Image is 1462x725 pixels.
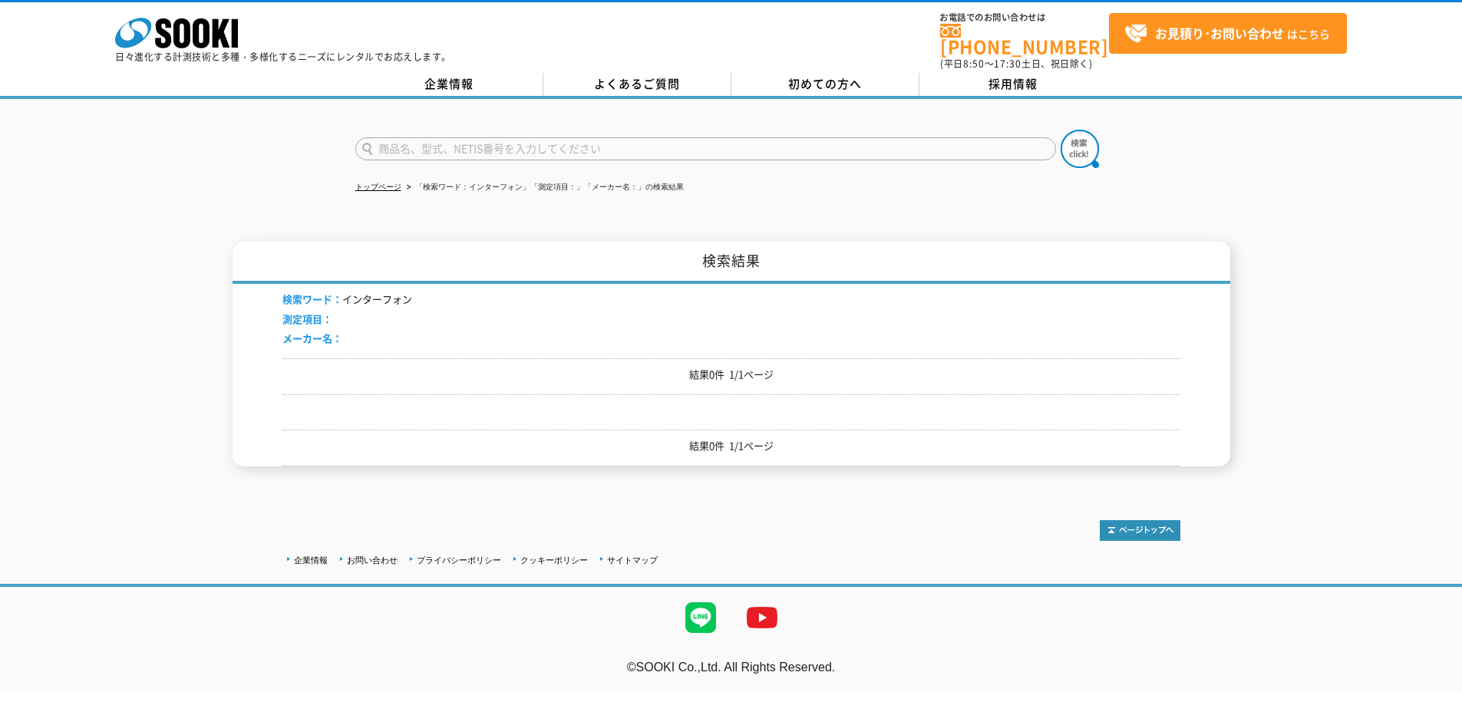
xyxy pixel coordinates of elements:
p: 結果0件 1/1ページ [282,438,1180,454]
li: インターフォン [282,292,412,308]
p: 日々進化する計測技術と多種・多様化するニーズにレンタルでお応えします。 [115,52,451,61]
a: トップページ [355,183,401,191]
span: 初めての方へ [788,75,862,92]
span: メーカー名： [282,331,342,345]
img: YouTube [731,587,793,648]
a: お問い合わせ [347,555,398,565]
span: (平日 ～ 土日、祝日除く) [940,57,1092,71]
span: はこちら [1124,22,1330,45]
a: お見積り･お問い合わせはこちら [1109,13,1347,54]
h1: 検索結果 [233,242,1230,284]
img: btn_search.png [1061,130,1099,168]
a: プライバシーポリシー [417,555,501,565]
span: 検索ワード： [282,292,342,306]
span: お電話でのお問い合わせは [940,13,1109,22]
li: 「検索ワード：インターフォン」「測定項目：」「メーカー名：」の検索結果 [404,180,684,196]
a: クッキーポリシー [520,555,588,565]
a: 企業情報 [294,555,328,565]
a: 採用情報 [919,73,1107,96]
img: トップページへ [1100,520,1180,541]
img: LINE [670,587,731,648]
a: テストMail [1403,676,1462,689]
strong: お見積り･お問い合わせ [1155,24,1284,42]
span: 17:30 [994,57,1021,71]
span: 8:50 [963,57,985,71]
a: 初めての方へ [731,73,919,96]
a: サイトマップ [607,555,658,565]
p: 結果0件 1/1ページ [282,367,1180,383]
a: 企業情報 [355,73,543,96]
a: よくあるご質問 [543,73,731,96]
a: [PHONE_NUMBER] [940,24,1109,55]
span: 測定項目： [282,311,332,326]
input: 商品名、型式、NETIS番号を入力してください [355,137,1056,160]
